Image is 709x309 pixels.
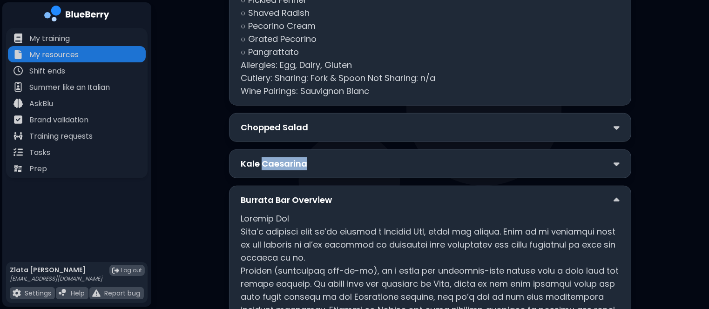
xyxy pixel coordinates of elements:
img: file icon [14,131,23,141]
p: [EMAIL_ADDRESS][DOMAIN_NAME] [10,275,102,282]
img: down chevron [614,195,620,205]
img: down chevron [614,123,620,133]
p: AskBlu [29,98,53,109]
p: Zlata [PERSON_NAME] [10,266,102,274]
p: Burrata Bar Overview [241,194,332,207]
img: file icon [14,115,23,124]
img: file icon [92,289,101,297]
p: Shift ends [29,66,65,77]
p: Chopped Salad [241,121,308,134]
img: file icon [14,148,23,157]
p: My resources [29,49,79,60]
img: file icon [14,66,23,75]
img: file icon [14,50,23,59]
p: Tasks [29,147,50,158]
img: file icon [14,34,23,43]
p: Prep [29,163,47,175]
p: Kale Caesarina [241,157,307,170]
img: file icon [14,164,23,173]
img: file icon [14,82,23,92]
img: file icon [13,289,21,297]
p: Brand validation [29,114,88,126]
img: logout [112,267,119,274]
p: Report bug [104,289,140,297]
p: Summer like an Italian [29,82,110,93]
p: My training [29,33,70,44]
span: Log out [121,267,142,274]
img: file icon [14,99,23,108]
p: Help [71,289,85,297]
img: company logo [44,6,109,25]
p: Settings [25,289,51,297]
img: down chevron [614,159,620,169]
img: file icon [59,289,67,297]
p: Training requests [29,131,93,142]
